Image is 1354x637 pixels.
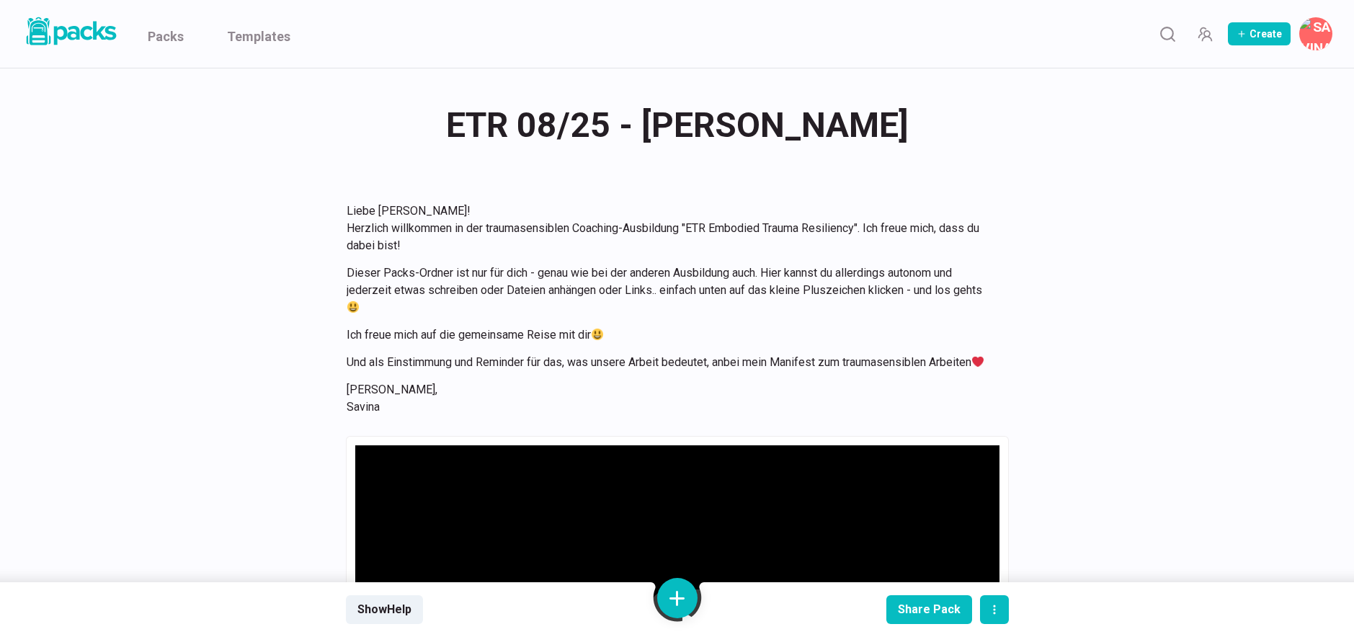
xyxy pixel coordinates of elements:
button: Manage Team Invites [1190,19,1219,48]
p: Liebe [PERSON_NAME]! Herzlich willkommen in der traumasensiblen Coaching-Ausbildung "ETR Embodied... [347,202,991,254]
button: Savina Tilmann [1299,17,1332,50]
img: 😃 [347,301,359,313]
div: Share Pack [898,602,961,616]
button: Search [1153,19,1182,48]
span: ETR 08/25 - [PERSON_NAME] [446,97,909,153]
img: 😃 [592,329,603,340]
p: Ich freue mich auf die gemeinsame Reise mit dir [347,326,991,344]
p: Dieser Packs-Ordner ist nur für dich - genau wie bei der anderen Ausbildung auch. Hier kannst du ... [347,264,991,316]
button: ShowHelp [346,595,423,624]
button: Share Pack [886,595,972,624]
img: ❤️ [972,356,984,367]
button: actions [980,595,1009,624]
a: Packs logo [22,14,119,53]
button: Create Pack [1228,22,1291,45]
p: Und als Einstimmung und Reminder für das, was unsere Arbeit bedeutet, anbei mein Manifest zum tra... [347,354,991,371]
p: [PERSON_NAME], Savina [347,381,991,416]
img: Packs logo [22,14,119,48]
